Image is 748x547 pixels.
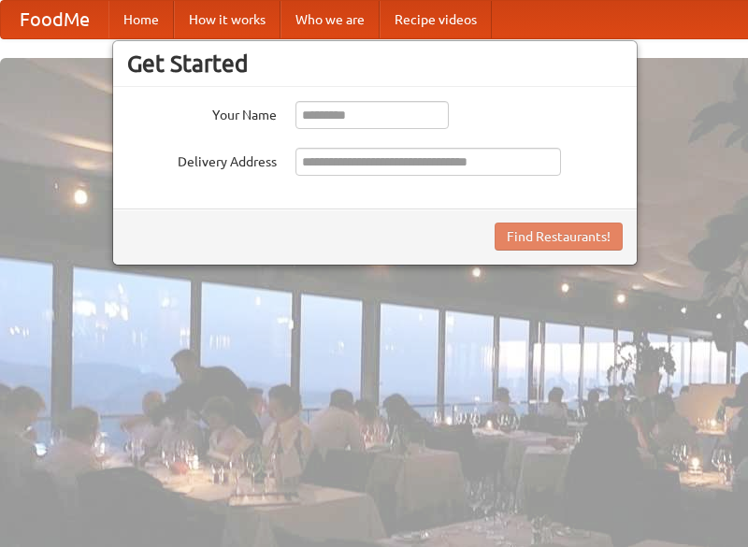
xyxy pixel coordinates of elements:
button: Find Restaurants! [495,223,623,251]
label: Your Name [127,101,277,124]
a: FoodMe [1,1,108,38]
a: Who we are [280,1,380,38]
a: Home [108,1,174,38]
a: Recipe videos [380,1,492,38]
a: How it works [174,1,280,38]
h3: Get Started [127,50,623,78]
label: Delivery Address [127,148,277,171]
